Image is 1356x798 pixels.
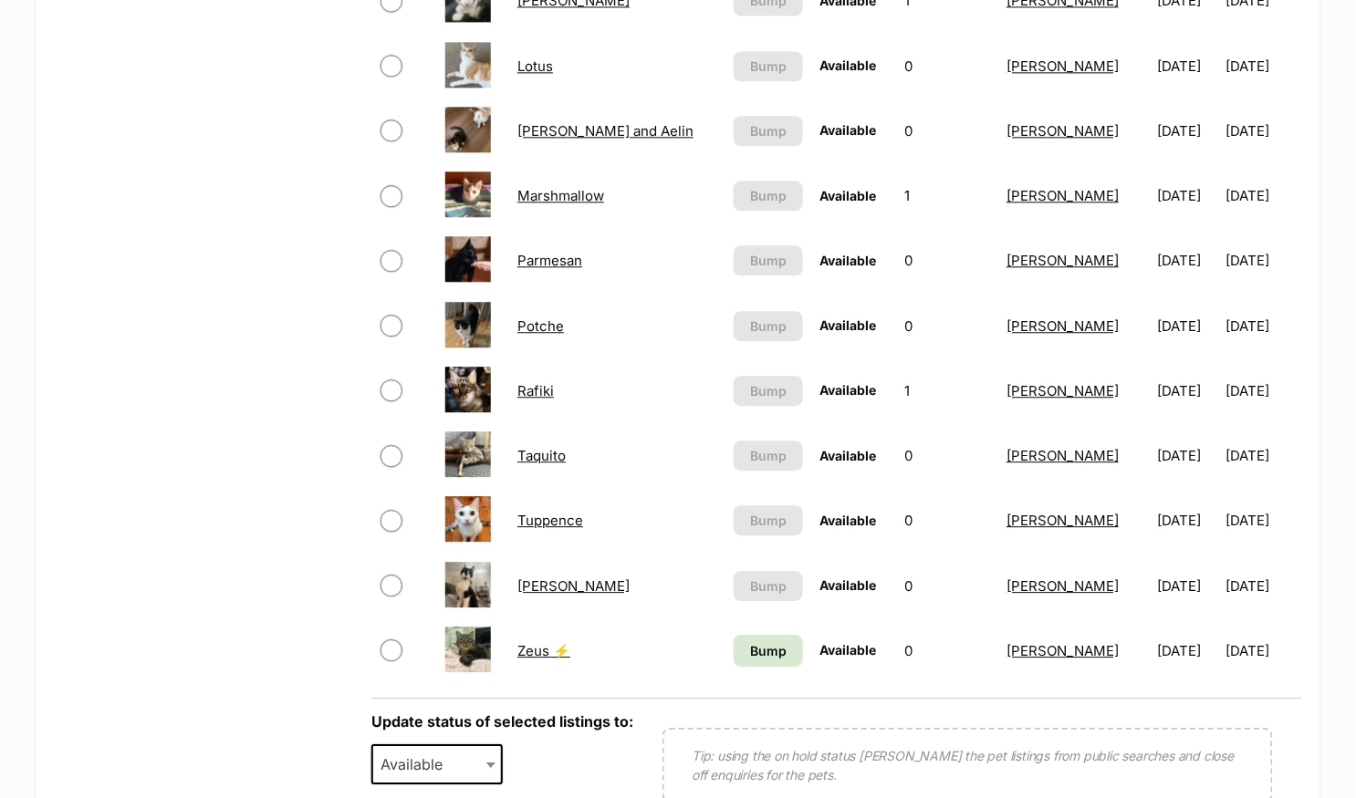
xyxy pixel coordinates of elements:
td: [DATE] [1226,164,1300,227]
span: Available [819,513,876,528]
span: Available [819,317,876,333]
button: Bump [734,571,803,601]
img: Rafiki [445,367,491,412]
span: Available [819,122,876,138]
button: Bump [734,505,803,535]
td: [DATE] [1151,554,1225,617]
span: Available [819,577,876,593]
a: Lotus [517,57,553,75]
a: [PERSON_NAME] [1007,317,1119,335]
span: Available [819,448,876,463]
td: [DATE] [1226,229,1300,292]
span: Available [819,253,876,268]
a: Taquito [517,447,566,464]
a: Parmesan [517,252,582,269]
a: [PERSON_NAME] [1007,577,1119,595]
td: [DATE] [1226,359,1300,422]
td: 0 [898,35,997,98]
a: Bump [734,635,803,667]
a: Potche [517,317,564,335]
button: Bump [734,51,803,81]
a: [PERSON_NAME] [1007,187,1119,204]
a: [PERSON_NAME] [1007,642,1119,659]
td: [DATE] [1226,619,1300,682]
button: Bump [734,181,803,211]
td: [DATE] [1226,99,1300,162]
td: [DATE] [1151,164,1225,227]
span: Available [819,382,876,398]
a: [PERSON_NAME] [1007,252,1119,269]
a: [PERSON_NAME] [1007,512,1119,529]
p: Tip: using the on hold status [PERSON_NAME] the pet listings from public searches and close off e... [692,746,1244,784]
a: [PERSON_NAME] [1007,122,1119,140]
a: Tuppence [517,512,583,529]
td: [DATE] [1151,295,1225,358]
span: Bump [750,576,787,596]
td: 0 [898,229,997,292]
td: [DATE] [1226,424,1300,487]
a: [PERSON_NAME] [517,577,630,595]
button: Bump [734,116,803,146]
span: Bump [750,251,787,270]
td: [DATE] [1226,554,1300,617]
td: [DATE] [1226,35,1300,98]
a: [PERSON_NAME] [1007,57,1119,75]
span: Bump [750,57,787,76]
td: [DATE] [1226,489,1300,552]
span: Bump [750,381,787,400]
button: Bump [734,440,803,471]
td: [DATE] [1151,35,1225,98]
span: Available [819,642,876,658]
label: Update status of selected listings to: [371,712,633,731]
td: 0 [898,295,997,358]
span: Available [373,751,461,777]
td: [DATE] [1151,424,1225,487]
span: Bump [750,121,787,140]
button: Bump [734,245,803,275]
td: [DATE] [1151,99,1225,162]
td: 0 [898,489,997,552]
td: [DATE] [1151,619,1225,682]
a: Rafiki [517,382,554,399]
a: Marshmallow [517,187,604,204]
td: [DATE] [1151,359,1225,422]
span: Bump [750,316,787,336]
td: 1 [898,164,997,227]
td: [DATE] [1226,295,1300,358]
button: Bump [734,311,803,341]
span: Available [371,744,503,784]
td: 1 [898,359,997,422]
td: 0 [898,99,997,162]
span: Bump [750,511,787,530]
a: [PERSON_NAME] [1007,447,1119,464]
a: Zeus ⚡ [517,642,570,659]
td: 0 [898,424,997,487]
a: [PERSON_NAME] and Aelin [517,122,694,140]
span: Bump [750,446,787,465]
span: Bump [750,186,787,205]
td: [DATE] [1151,229,1225,292]
td: [DATE] [1151,489,1225,552]
a: [PERSON_NAME] [1007,382,1119,399]
span: Bump [750,641,787,660]
span: Available [819,188,876,203]
td: 0 [898,619,997,682]
span: Available [819,57,876,73]
button: Bump [734,376,803,406]
td: 0 [898,554,997,617]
